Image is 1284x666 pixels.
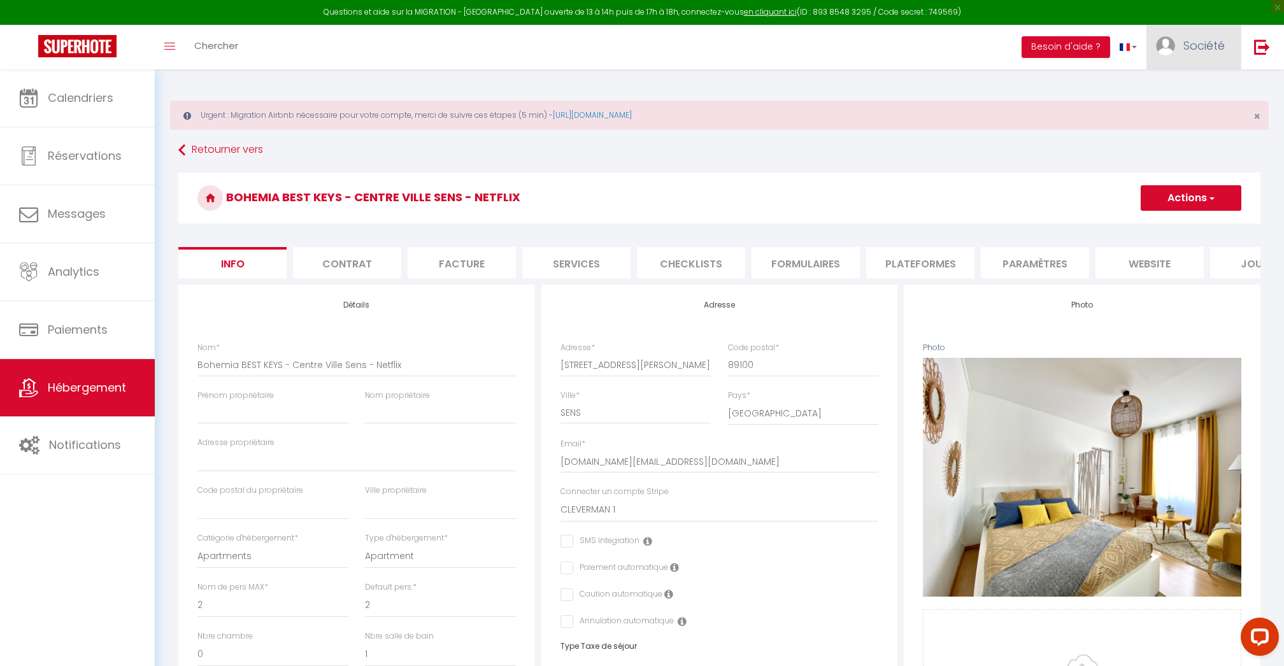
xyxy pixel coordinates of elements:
label: Nbre salle de bain [365,630,434,642]
span: Chercher [194,39,238,52]
button: Actions [1141,185,1241,211]
li: Facture [408,247,516,278]
li: Info [178,247,287,278]
span: Réservations [48,148,122,164]
span: × [1253,108,1260,124]
label: Email [560,438,585,450]
label: Nom [197,342,220,354]
span: Messages [48,206,106,222]
button: Close [1253,111,1260,122]
img: Super Booking [38,35,117,57]
li: Checklists [637,247,745,278]
label: Adresse [560,342,595,354]
label: Ville propriétaire [365,485,427,497]
img: logout [1254,39,1270,55]
a: Retourner vers [178,139,1260,162]
label: Nom de pers MAX [197,581,268,593]
label: Code postal [728,342,779,354]
label: Nom propriétaire [365,390,430,402]
label: Caution automatique [573,588,662,602]
a: [URL][DOMAIN_NAME] [553,110,632,120]
label: Pays [728,390,750,402]
label: Nbre chambre [197,630,253,642]
label: Paiement automatique [573,562,668,576]
a: ... Société [1146,25,1241,69]
a: Chercher [185,25,248,69]
label: Type d'hébergement [365,532,448,544]
label: Photo [923,342,945,354]
label: Adresse propriétaire [197,437,275,449]
li: Formulaires [752,247,860,278]
div: Urgent : Migration Airbnb nécessaire pour votre compte, merci de suivre ces étapes (5 min) - [170,101,1269,130]
li: Contrat [293,247,401,278]
label: Connecter un compte Stripe [560,486,669,498]
a: en cliquant ici [744,6,797,17]
h4: Détails [197,301,516,309]
li: Paramètres [981,247,1089,278]
span: Hébergement [48,379,126,395]
label: Prénom propriétaire [197,390,274,402]
span: Société [1183,38,1225,53]
h6: Type Taxe de séjour [560,642,879,651]
span: Paiements [48,322,108,337]
span: Notifications [49,437,121,453]
label: Default pers. [365,581,417,593]
span: Analytics [48,264,99,280]
label: Catégorie d'hébergement [197,532,298,544]
button: Besoin d'aide ? [1022,36,1110,58]
h4: Photo [923,301,1241,309]
button: Supprimer [1052,468,1113,487]
label: Ville [560,390,580,402]
label: Code postal du propriétaire [197,485,303,497]
img: ... [1156,36,1175,55]
h3: Bohemia BEST KEYS - Centre Ville Sens - Netflix [178,173,1260,223]
li: Services [522,247,631,278]
iframe: LiveChat chat widget [1230,613,1284,666]
span: Calendriers [48,90,113,106]
li: Plateformes [866,247,974,278]
h4: Adresse [560,301,879,309]
li: website [1095,247,1204,278]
